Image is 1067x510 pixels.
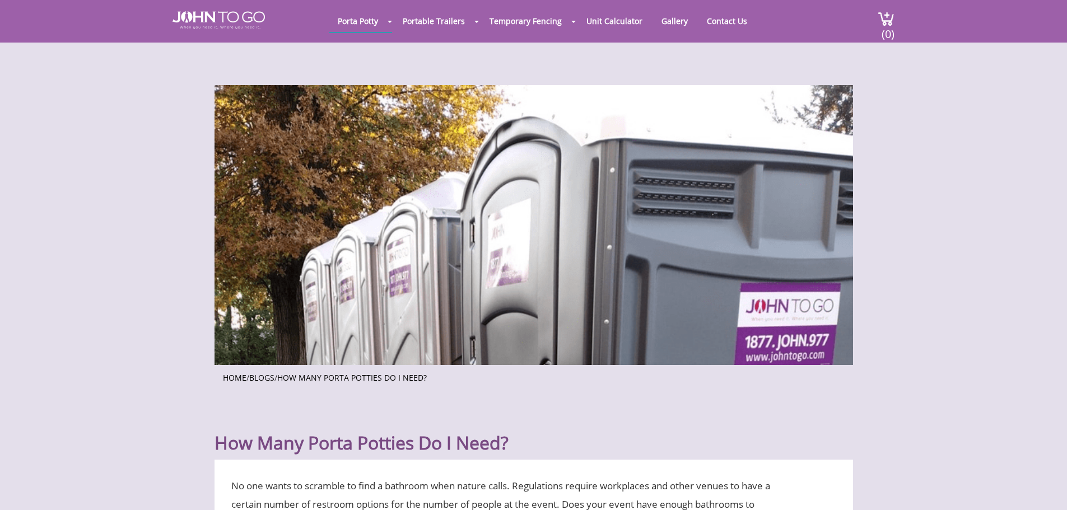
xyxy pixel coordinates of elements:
a: Blogs [249,372,274,383]
a: Home [223,372,246,383]
a: Contact Us [698,10,756,32]
a: How Many Porta Potties Do I Need? [277,372,427,383]
a: Porta Potty [329,10,386,32]
ul: / / [223,369,845,383]
a: Unit Calculator [578,10,651,32]
span: (0) [881,17,894,41]
a: Gallery [653,10,696,32]
img: JOHN to go [173,11,265,29]
a: Temporary Fencing [481,10,570,32]
a: Portable Trailers [394,10,473,32]
h1: How Many Porta Potties Do I Need? [215,405,853,454]
img: cart a [878,11,894,26]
